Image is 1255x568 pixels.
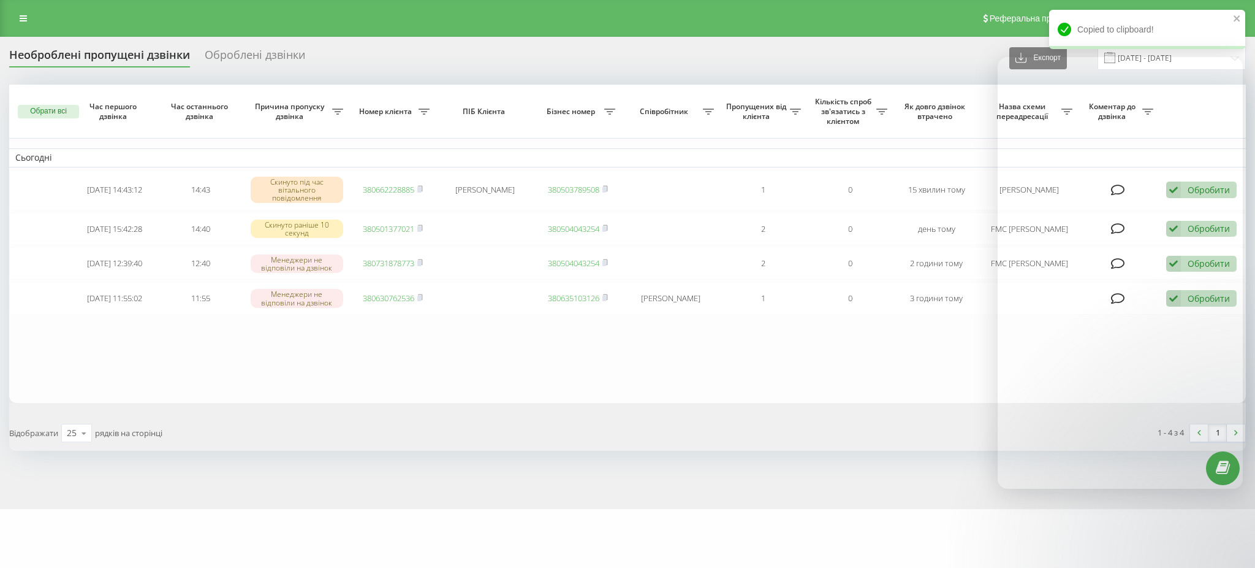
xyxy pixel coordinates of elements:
[363,223,414,234] a: 380501377021
[807,282,893,315] td: 0
[621,282,720,315] td: [PERSON_NAME]
[980,213,1079,245] td: FMC [PERSON_NAME]
[720,282,806,315] td: 1
[720,213,806,245] td: 2
[813,97,876,126] span: Кількість спроб зв'язатись з клієнтом
[548,293,599,304] a: 380635103126
[980,170,1079,210] td: [PERSON_NAME]
[548,223,599,234] a: 380504043254
[893,282,980,315] td: 3 години тому
[18,105,79,118] button: Обрати всі
[157,247,244,280] td: 12:40
[71,170,157,210] td: [DATE] 14:43:12
[548,184,599,195] a: 380503789508
[980,247,1079,280] td: FMC [PERSON_NAME]
[990,13,1080,23] span: Реферальна програма
[355,107,419,117] span: Номер клієнта
[251,255,343,273] div: Менеджери не відповіли на дзвінок
[1233,13,1242,25] button: close
[251,220,343,238] div: Скинуто раніше 10 секунд
[726,102,789,121] span: Пропущених від клієнта
[67,427,77,439] div: 25
[9,428,58,439] span: Відображати
[251,289,343,307] div: Менеджери не відповіли на дзвінок
[1009,47,1067,69] button: Експорт
[1049,10,1245,49] div: Copied to clipboard!
[167,102,234,121] span: Час останнього дзвінка
[436,170,534,210] td: [PERSON_NAME]
[541,107,604,117] span: Бізнес номер
[998,57,1243,489] iframe: Intercom live chat
[720,170,806,210] td: 1
[363,184,414,195] a: 380662228885
[1213,499,1243,528] iframe: Intercom live chat
[807,213,893,245] td: 0
[9,148,1246,167] td: Сьогодні
[807,170,893,210] td: 0
[903,102,970,121] span: Як довго дзвінок втрачено
[95,428,162,439] span: рядків на сторінці
[363,258,414,269] a: 380731878773
[250,102,332,121] span: Причина пропуску дзвінка
[157,170,244,210] td: 14:43
[986,102,1061,121] span: Назва схеми переадресації
[893,213,980,245] td: день тому
[157,213,244,245] td: 14:40
[807,247,893,280] td: 0
[548,258,599,269] a: 380504043254
[720,247,806,280] td: 2
[893,247,980,280] td: 2 години тому
[205,48,305,67] div: Оброблені дзвінки
[893,170,980,210] td: 15 хвилин тому
[157,282,244,315] td: 11:55
[71,213,157,245] td: [DATE] 15:42:28
[71,282,157,315] td: [DATE] 11:55:02
[71,247,157,280] td: [DATE] 12:39:40
[251,177,343,204] div: Скинуто під час вітального повідомлення
[446,107,524,117] span: ПІБ Клієнта
[81,102,148,121] span: Час першого дзвінка
[627,107,703,117] span: Співробітник
[9,48,190,67] div: Необроблені пропущені дзвінки
[363,293,414,304] a: 380630762536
